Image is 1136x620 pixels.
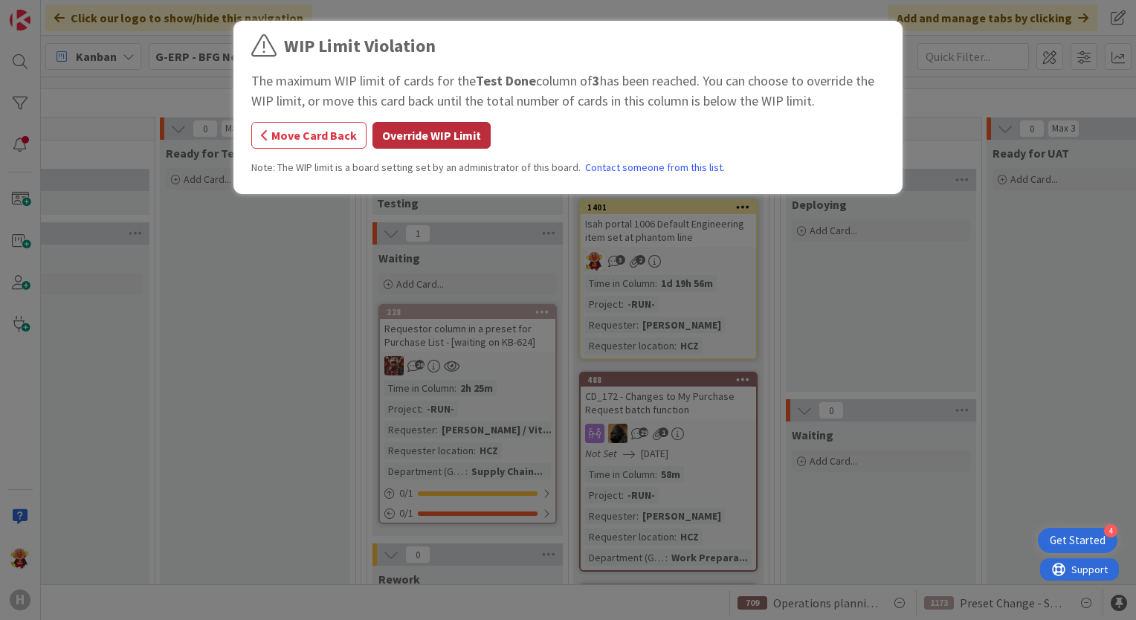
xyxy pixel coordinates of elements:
div: Get Started [1050,533,1106,548]
span: Support [31,2,68,20]
b: 3 [593,72,600,89]
b: Test Done [476,72,536,89]
div: Note: The WIP limit is a board setting set by an administrator of this board. [251,160,885,175]
div: WIP Limit Violation [284,33,436,59]
div: Open Get Started checklist, remaining modules: 4 [1038,528,1117,553]
a: Contact someone from this list. [585,160,725,175]
div: 4 [1104,524,1117,537]
button: Override WIP Limit [372,122,491,149]
div: The maximum WIP limit of cards for the column of has been reached. You can choose to override the... [251,71,885,111]
button: Move Card Back [251,122,367,149]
